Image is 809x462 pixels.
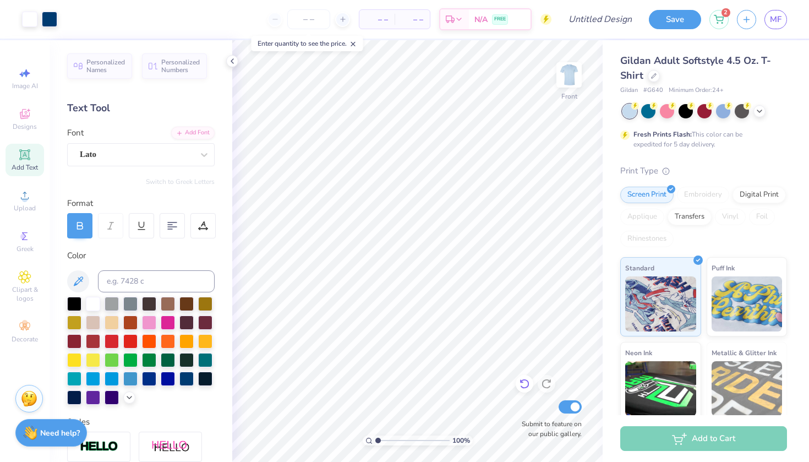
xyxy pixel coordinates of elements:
div: Transfers [668,209,712,225]
span: Gildan [620,86,638,95]
div: Add Font [171,127,215,139]
div: Enter quantity to see the price. [252,36,363,51]
input: Untitled Design [560,8,641,30]
span: Clipart & logos [6,285,44,303]
span: Gildan Adult Softstyle 4.5 Oz. T-Shirt [620,54,771,82]
a: MF [764,10,787,29]
span: – – [366,14,388,25]
span: Personalized Names [86,58,125,74]
span: FREE [494,15,506,23]
span: 100 % [452,436,470,445]
span: 2 [721,8,730,17]
span: Image AI [12,81,38,90]
img: Front [558,64,580,86]
img: Metallic & Glitter Ink [712,361,783,416]
label: Font [67,127,84,139]
div: Digital Print [733,187,786,203]
div: This color can be expedited for 5 day delivery. [633,129,769,149]
div: Vinyl [715,209,746,225]
div: Foil [749,209,775,225]
span: Metallic & Glitter Ink [712,347,777,358]
div: Format [67,197,216,210]
div: Color [67,249,215,262]
span: – – [401,14,423,25]
div: Screen Print [620,187,674,203]
span: Minimum Order: 24 + [669,86,724,95]
div: Applique [620,209,664,225]
div: Text Tool [67,101,215,116]
strong: Fresh Prints Flash: [633,130,692,139]
span: Decorate [12,335,38,344]
input: e.g. 7428 c [98,270,215,292]
span: N/A [474,14,488,25]
span: Standard [625,262,654,274]
img: Puff Ink [712,276,783,331]
div: Embroidery [677,187,729,203]
span: Designs [13,122,37,131]
label: Submit to feature on our public gallery. [516,419,582,439]
img: Shadow [151,440,190,454]
img: Stroke [80,441,118,453]
span: Greek [17,244,34,253]
span: Personalized Numbers [161,58,200,74]
div: Styles [67,416,215,428]
img: Neon Ink [625,361,696,416]
span: Puff Ink [712,262,735,274]
button: Switch to Greek Letters [146,177,215,186]
span: MF [770,13,781,26]
span: # G640 [643,86,663,95]
button: Save [649,10,701,29]
span: Upload [14,204,36,213]
div: Rhinestones [620,231,674,247]
span: Neon Ink [625,347,652,358]
span: Add Text [12,163,38,172]
input: – – [287,9,330,29]
div: Print Type [620,165,787,177]
strong: Need help? [40,428,80,438]
img: Standard [625,276,696,331]
div: Front [561,91,577,101]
